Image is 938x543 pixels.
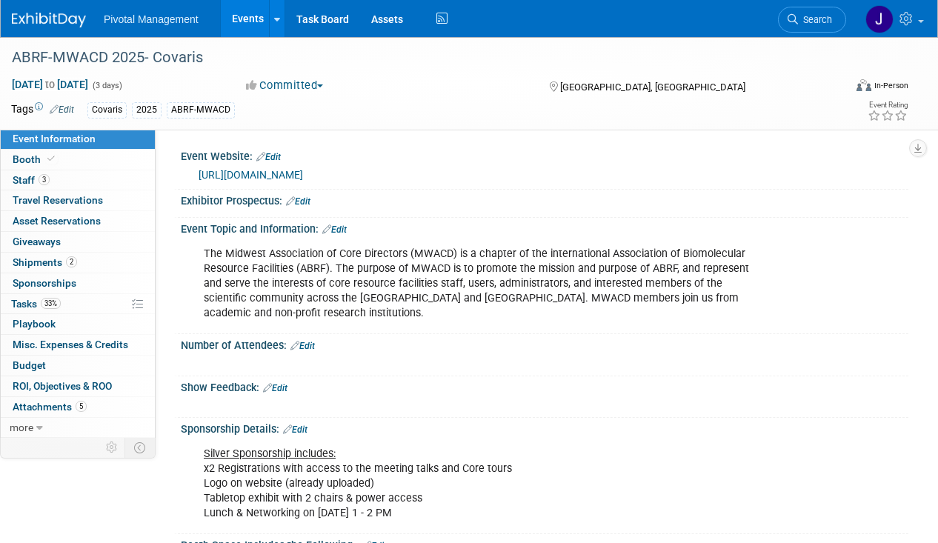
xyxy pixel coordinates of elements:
div: Number of Attendees: [181,334,908,353]
div: Event Format [777,77,908,99]
div: x2 Registrations with access to the meeting talks and Core tours Logo on website (already uploade... [193,439,765,528]
a: Tasks33% [1,294,155,314]
span: Shipments [13,256,77,268]
span: [DATE] [DATE] [11,78,89,91]
a: more [1,418,155,438]
div: Event Website: [181,145,908,164]
span: 3 [39,174,50,185]
span: 33% [41,298,61,309]
a: Edit [290,341,315,351]
div: Event Rating [868,101,908,109]
span: Pivotal Management [104,13,199,25]
span: Misc. Expenses & Credits [13,339,128,350]
a: Staff3 [1,170,155,190]
span: Giveaways [13,236,61,247]
a: Travel Reservations [1,190,155,210]
span: Tasks [11,298,61,310]
div: Sponsorship Details: [181,418,908,437]
div: ABRF-MWACD [167,102,235,118]
a: Budget [1,356,155,376]
span: (3 days) [91,81,122,90]
span: Travel Reservations [13,194,103,206]
span: Booth [13,153,58,165]
td: Personalize Event Tab Strip [99,438,125,457]
button: Committed [241,78,329,93]
a: Edit [263,383,287,393]
div: In-Person [874,80,908,91]
div: ABRF-MWACD 2025- Covaris [7,44,832,71]
a: Asset Reservations [1,211,155,231]
span: Search [798,14,832,25]
span: 2 [66,256,77,267]
span: Staff [13,174,50,186]
a: Edit [286,196,310,207]
img: Format-Inperson.png [856,79,871,91]
span: Event Information [13,133,96,144]
a: Edit [50,104,74,115]
a: Edit [256,152,281,162]
span: Sponsorships [13,277,76,289]
div: The Midwest Association of Core Directors (MWACD) is a chapter of the international Association o... [193,239,765,328]
span: Playbook [13,318,56,330]
div: Event Topic and Information: [181,218,908,237]
a: Search [778,7,846,33]
span: ROI, Objectives & ROO [13,380,112,392]
div: Show Feedback: [181,376,908,396]
span: 5 [76,401,87,412]
td: Tags [11,101,74,119]
a: Sponsorships [1,273,155,293]
i: Booth reservation complete [47,155,55,163]
a: Misc. Expenses & Credits [1,335,155,355]
a: [URL][DOMAIN_NAME] [199,169,303,181]
a: Booth [1,150,155,170]
div: 2025 [132,102,162,118]
u: Silver Sponsorship includes: [204,447,336,460]
a: Giveaways [1,232,155,252]
span: Attachments [13,401,87,413]
a: ROI, Objectives & ROO [1,376,155,396]
span: Asset Reservations [13,215,101,227]
div: Exhibitor Prospectus: [181,190,908,209]
span: to [43,79,57,90]
a: Edit [283,424,307,435]
a: Edit [322,224,347,235]
a: Shipments2 [1,253,155,273]
a: Event Information [1,129,155,149]
span: more [10,422,33,433]
img: Jessica Gatton [865,5,894,33]
a: Attachments5 [1,397,155,417]
td: Toggle Event Tabs [125,438,156,457]
a: Playbook [1,314,155,334]
img: ExhibitDay [12,13,86,27]
span: Budget [13,359,46,371]
span: [GEOGRAPHIC_DATA], [GEOGRAPHIC_DATA] [560,81,745,93]
div: Covaris [87,102,127,118]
